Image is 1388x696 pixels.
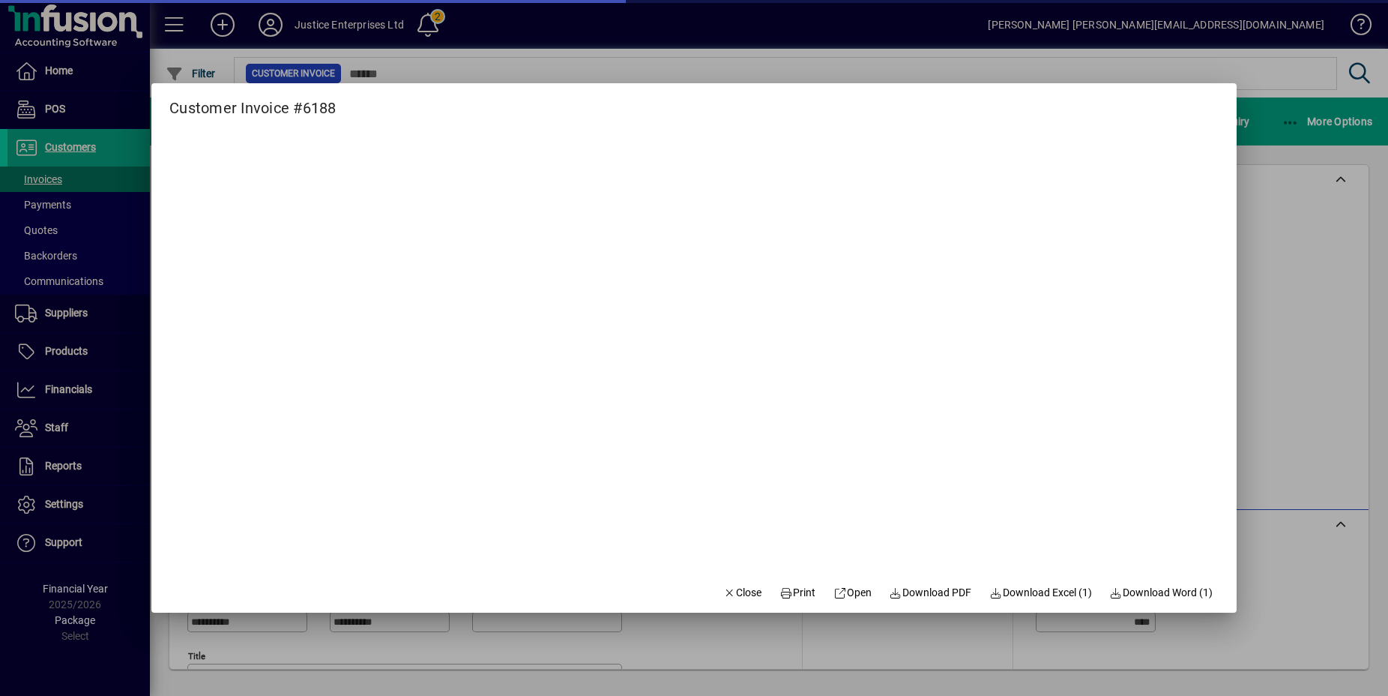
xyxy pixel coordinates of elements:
[827,580,878,607] a: Open
[890,585,972,601] span: Download PDF
[1104,580,1219,607] button: Download Word (1)
[723,585,762,601] span: Close
[884,580,978,607] a: Download PDF
[151,83,354,120] h2: Customer Invoice #6188
[983,580,1098,607] button: Download Excel (1)
[779,585,815,601] span: Print
[989,585,1092,601] span: Download Excel (1)
[1110,585,1213,601] span: Download Word (1)
[773,580,821,607] button: Print
[833,585,872,601] span: Open
[717,580,768,607] button: Close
